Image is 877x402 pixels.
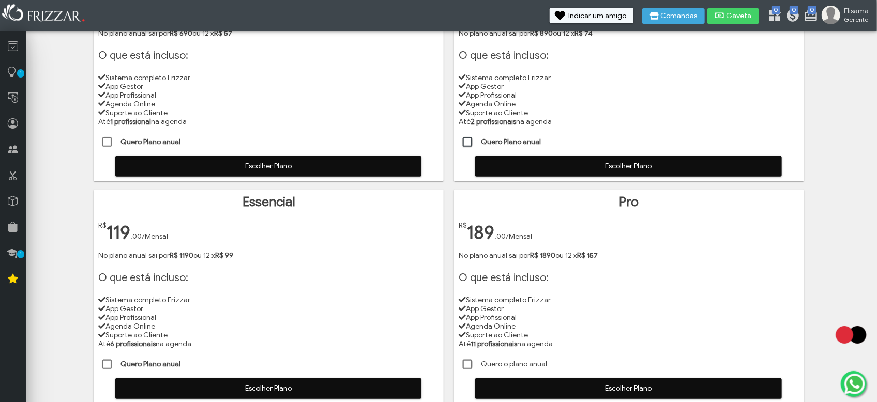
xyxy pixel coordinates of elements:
span: ,00 [130,232,142,241]
li: Agenda Online [98,322,438,331]
strong: 1 profissional [110,117,151,126]
span: 1 [17,69,24,78]
button: Escolher Plano [115,156,422,177]
span: 1 [17,250,24,258]
li: Até na agenda [98,117,438,126]
strong: 2 profissionais [471,117,516,126]
li: App Profissional [98,313,438,322]
li: Até na agenda [98,339,438,348]
strong: 6 profissionais [110,339,156,348]
li: App Gestor [98,82,438,91]
li: App Gestor [459,82,799,91]
li: App Profissional [459,313,799,322]
span: 0 [790,6,798,14]
span: ,00 [494,232,506,241]
span: Escolher Plano [123,159,415,174]
strong: Quero Plano anual [120,137,180,146]
span: Indicar um amigo [568,12,626,20]
li: Suporte ao Cliente [459,331,799,339]
span: Escolher Plano [482,381,775,396]
span: Escolher Plano [123,381,415,396]
strong: R$ 1190 [170,251,193,260]
button: Escolher Plano [115,378,422,399]
a: 0 [785,8,796,25]
li: Agenda Online [459,100,799,109]
h1: O que está incluso: [98,271,438,284]
span: /Mensal [506,232,532,241]
span: Escolher Plano [482,159,775,174]
li: Agenda Online [98,100,438,109]
img: loading3.gif [825,309,877,361]
a: 0 [767,8,778,25]
button: Comandas [642,8,705,24]
h1: Pro [459,194,799,210]
li: App Profissional [459,91,799,100]
strong: Quero Plano anual [481,137,541,146]
li: Sistema completo Frizzar [459,296,799,304]
strong: R$ 690 [170,29,192,38]
li: Até na agenda [459,339,799,348]
h1: O que está incluso: [98,49,438,62]
span: Comandas [661,12,698,20]
span: 119 [107,221,130,244]
strong: R$ 890 [530,29,553,38]
strong: 11 profissionais [471,339,517,348]
span: R$ [98,221,107,230]
li: Suporte ao Cliente [98,109,438,117]
p: No plano anual sai por ou 12 x [459,29,799,38]
span: Gerente [844,16,869,23]
strong: R$ 57 [214,29,232,38]
p: No plano anual sai por ou 12 x [98,29,438,38]
li: Sistema completo Frizzar [98,73,438,82]
li: Suporte ao Cliente [98,331,438,339]
li: App Profissional [98,91,438,100]
li: Agenda Online [459,322,799,331]
button: Escolher Plano [475,156,782,177]
h1: O que está incluso: [459,271,799,284]
a: Elisama Gerente [822,6,872,26]
img: whatsapp.png [842,372,867,396]
span: 189 [467,221,494,244]
span: Elisama [844,7,869,16]
strong: R$ 74 [574,29,593,38]
p: No plano anual sai por ou 12 x [98,251,438,260]
button: Gaveta [707,8,759,24]
span: 0 [772,6,780,14]
li: Suporte ao Cliente [459,109,799,117]
a: 0 [804,8,814,25]
h1: O que está incluso: [459,49,799,62]
li: Sistema completo Frizzar [459,73,799,82]
span: Quero o plano anual [481,360,547,368]
li: App Gestor [98,304,438,313]
button: Indicar um amigo [550,8,633,23]
span: R$ [459,221,467,230]
span: Gaveta [726,12,752,20]
span: /Mensal [142,232,168,241]
button: Escolher Plano [475,378,782,399]
span: 0 [808,6,816,14]
strong: R$ 1890 [530,251,555,260]
strong: Quero Plano anual [120,360,180,368]
li: Sistema completo Frizzar [98,296,438,304]
strong: R$ 157 [577,251,598,260]
strong: R$ 99 [215,251,233,260]
h1: Essencial [98,194,438,210]
p: No plano anual sai por ou 12 x [459,251,799,260]
li: Até na agenda [459,117,799,126]
li: App Gestor [459,304,799,313]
